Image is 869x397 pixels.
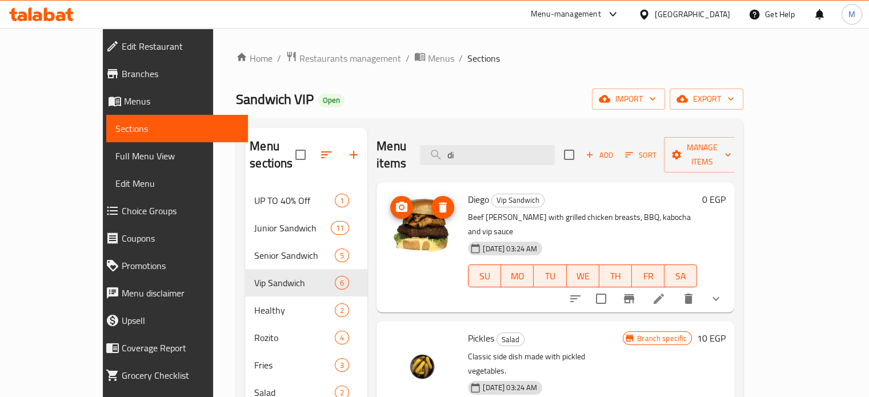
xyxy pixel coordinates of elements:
[468,350,623,378] p: Classic side dish made with pickled vegetables.
[122,39,239,53] span: Edit Restaurant
[652,292,666,306] a: Edit menu item
[115,122,239,135] span: Sections
[318,94,345,107] div: Open
[106,170,248,197] a: Edit Menu
[245,242,367,269] div: Senior Sandwich5
[318,95,345,105] span: Open
[335,305,349,316] span: 2
[122,259,239,272] span: Promotions
[478,243,542,254] span: [DATE] 03:24 AM
[702,285,730,312] button: show more
[497,333,524,346] span: Salad
[478,382,542,393] span: [DATE] 03:24 AM
[431,196,454,219] button: delete image
[632,333,691,344] span: Branch specific
[592,89,665,110] button: import
[254,331,335,344] span: Rozito
[599,264,632,287] button: TH
[467,51,500,65] span: Sections
[664,137,740,173] button: Manage items
[97,279,248,307] a: Menu disclaimer
[468,191,489,208] span: Diego
[122,67,239,81] span: Branches
[335,360,349,371] span: 3
[491,194,544,207] div: Vip Sandwich
[696,330,725,346] h6: 10 EGP
[236,51,273,65] a: Home
[122,368,239,382] span: Grocery Checklist
[97,33,248,60] a: Edit Restaurant
[254,276,335,290] span: Vip Sandwich
[414,51,454,66] a: Menus
[390,196,413,219] button: upload picture
[236,51,743,66] nav: breadcrumb
[236,86,314,112] span: Sandwich VIP
[702,191,725,207] h6: 0 EGP
[679,92,734,106] span: export
[335,303,349,317] div: items
[589,287,613,311] span: Select to update
[122,204,239,218] span: Choice Groups
[106,115,248,142] a: Sections
[601,92,656,106] span: import
[254,248,335,262] span: Senior Sandwich
[335,358,349,372] div: items
[97,252,248,279] a: Promotions
[468,210,697,239] p: Beef [PERSON_NAME] with grilled chicken breasts, BBQ, kabocha and vip sauce
[622,146,659,164] button: Sort
[615,285,643,312] button: Branch-specific-item
[254,194,335,207] span: UP TO 40% Off
[254,358,335,372] span: Fries
[506,268,529,284] span: MO
[245,351,367,379] div: Fries3
[245,296,367,324] div: Healthy2
[245,269,367,296] div: Vip Sandwich6
[331,223,349,234] span: 11
[848,8,855,21] span: M
[581,146,618,164] button: Add
[335,276,349,290] div: items
[670,89,743,110] button: export
[584,149,615,162] span: Add
[669,268,692,284] span: SA
[562,285,589,312] button: sort-choices
[254,303,335,317] span: Healthy
[335,331,349,344] div: items
[97,362,248,389] a: Grocery Checklist
[122,314,239,327] span: Upsell
[386,191,459,264] img: Diego
[664,264,697,287] button: SA
[245,324,367,351] div: Rozito4
[604,268,627,284] span: TH
[124,94,239,108] span: Menus
[245,187,367,214] div: UP TO 40% Off1
[428,51,454,65] span: Menus
[97,87,248,115] a: Menus
[468,330,494,347] span: Pickles
[115,149,239,163] span: Full Menu View
[538,268,562,284] span: TU
[97,60,248,87] a: Branches
[632,264,664,287] button: FR
[459,51,463,65] li: /
[496,332,524,346] div: Salad
[122,231,239,245] span: Coupons
[335,278,349,288] span: 6
[106,142,248,170] a: Full Menu View
[655,8,730,21] div: [GEOGRAPHIC_DATA]
[675,285,702,312] button: delete
[335,332,349,343] span: 4
[286,51,401,66] a: Restaurants management
[618,146,664,164] span: Sort items
[571,268,595,284] span: WE
[299,51,401,65] span: Restaurants management
[709,292,723,306] svg: Show Choices
[97,224,248,252] a: Coupons
[254,221,331,235] span: Junior Sandwich
[97,334,248,362] a: Coverage Report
